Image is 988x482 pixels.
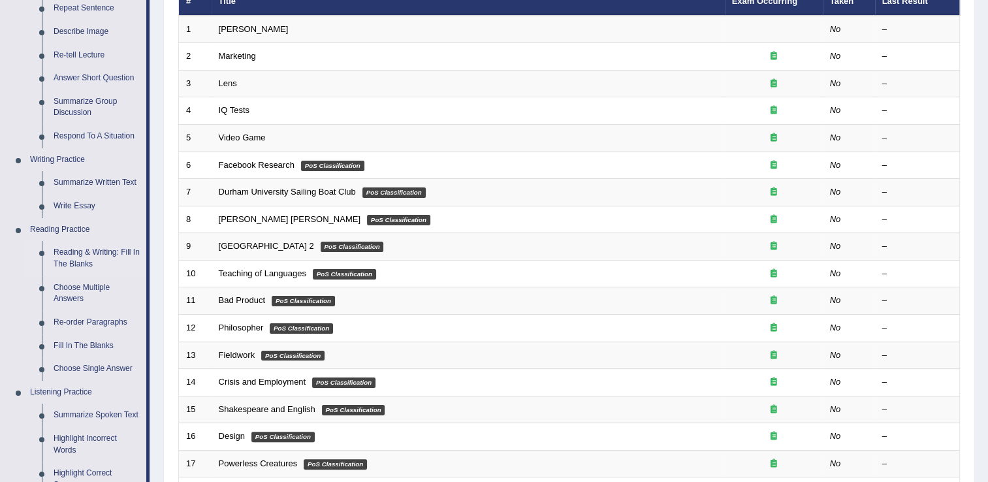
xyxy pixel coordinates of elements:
em: No [830,24,841,34]
em: No [830,350,841,360]
em: No [830,431,841,441]
a: Writing Practice [24,148,146,172]
td: 13 [179,342,212,369]
td: 3 [179,70,212,97]
em: PoS Classification [272,296,335,306]
em: No [830,377,841,387]
div: Exam occurring question [732,295,816,307]
em: No [830,78,841,88]
em: No [830,323,841,332]
a: Facebook Research [219,160,295,170]
em: No [830,160,841,170]
div: Exam occurring question [732,104,816,117]
a: [GEOGRAPHIC_DATA] 2 [219,241,314,251]
td: 8 [179,206,212,233]
a: [PERSON_NAME] [PERSON_NAME] [219,214,360,224]
a: Powerless Creatures [219,458,298,468]
div: Exam occurring question [732,322,816,334]
em: No [830,133,841,142]
td: 1 [179,16,212,43]
em: No [830,404,841,414]
div: – [882,50,953,63]
a: Lens [219,78,237,88]
div: Exam occurring question [732,458,816,470]
div: Exam occurring question [732,240,816,253]
em: PoS Classification [367,215,430,225]
em: PoS Classification [362,187,426,198]
a: Video Game [219,133,266,142]
div: Exam occurring question [732,376,816,389]
div: Exam occurring question [732,159,816,172]
td: 5 [179,125,212,152]
td: 16 [179,423,212,451]
div: – [882,458,953,470]
a: Answer Short Question [48,67,146,90]
div: – [882,430,953,443]
a: Re-order Paragraphs [48,311,146,334]
td: 7 [179,179,212,206]
a: [PERSON_NAME] [219,24,289,34]
div: – [882,322,953,334]
div: Exam occurring question [732,186,816,199]
a: Summarize Group Discussion [48,90,146,125]
td: 2 [179,43,212,71]
em: No [830,187,841,197]
div: – [882,159,953,172]
div: – [882,186,953,199]
a: Marketing [219,51,256,61]
a: Reading Practice [24,218,146,242]
a: Describe Image [48,20,146,44]
em: PoS Classification [301,161,364,171]
div: – [882,214,953,226]
div: – [882,376,953,389]
a: Bad Product [219,295,266,305]
a: Listening Practice [24,381,146,404]
em: No [830,214,841,224]
a: Fieldwork [219,350,255,360]
td: 12 [179,314,212,342]
em: No [830,458,841,468]
a: Summarize Spoken Text [48,404,146,427]
div: Exam occurring question [732,349,816,362]
td: 15 [179,396,212,423]
div: – [882,24,953,36]
div: – [882,268,953,280]
em: PoS Classification [322,405,385,415]
em: No [830,241,841,251]
a: Teaching of Languages [219,268,306,278]
div: – [882,349,953,362]
td: 10 [179,260,212,287]
a: Write Essay [48,195,146,218]
div: Exam occurring question [732,430,816,443]
a: IQ Tests [219,105,249,115]
a: Philosopher [219,323,264,332]
a: Respond To A Situation [48,125,146,148]
em: No [830,295,841,305]
td: 17 [179,450,212,477]
em: PoS Classification [251,432,315,442]
div: Exam occurring question [732,404,816,416]
em: PoS Classification [261,351,325,361]
td: 6 [179,152,212,179]
div: Exam occurring question [732,268,816,280]
div: – [882,295,953,307]
a: Choose Multiple Answers [48,276,146,311]
td: 4 [179,97,212,125]
div: – [882,404,953,416]
div: Exam occurring question [732,214,816,226]
a: Shakespeare and English [219,404,315,414]
a: Fill In The Blanks [48,334,146,358]
div: Exam occurring question [732,78,816,90]
em: No [830,268,841,278]
div: – [882,240,953,253]
em: No [830,51,841,61]
a: Crisis and Employment [219,377,306,387]
a: Summarize Written Text [48,171,146,195]
em: PoS Classification [313,269,376,280]
a: Re-tell Lecture [48,44,146,67]
div: – [882,104,953,117]
td: 9 [179,233,212,261]
a: Design [219,431,245,441]
a: Reading & Writing: Fill In The Blanks [48,241,146,276]
em: PoS Classification [321,242,384,252]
